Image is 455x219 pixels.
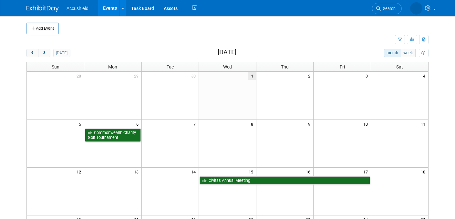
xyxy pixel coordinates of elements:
h2: [DATE] [218,49,236,56]
i: Personalize Calendar [421,51,426,55]
span: 11 [420,120,428,128]
span: 8 [250,120,256,128]
span: 18 [420,168,428,176]
span: 2 [307,72,313,80]
span: 30 [191,72,199,80]
span: 12 [76,168,84,176]
span: 29 [133,72,141,80]
span: 5 [78,120,84,128]
button: Add Event [26,23,59,34]
a: Civitas Annual Meeting [200,176,370,185]
span: 9 [307,120,313,128]
span: 10 [363,120,371,128]
span: Sat [396,64,403,69]
span: Fri [340,64,345,69]
span: 16 [305,168,313,176]
span: 3 [365,72,371,80]
span: Sun [52,64,59,69]
span: 28 [76,72,84,80]
button: myCustomButton [419,49,429,57]
button: [DATE] [53,49,70,57]
span: 6 [136,120,141,128]
img: Peggy White [410,2,422,15]
button: prev [26,49,38,57]
img: ExhibitDay [26,5,59,12]
span: 15 [248,168,256,176]
span: 4 [422,72,428,80]
button: month [384,49,401,57]
span: Tue [167,64,174,69]
span: Mon [108,64,117,69]
a: Commonwealth Charity Golf Tournament [85,129,141,142]
button: week [401,49,416,57]
span: Accushield [67,6,88,11]
a: Search [372,3,402,14]
span: Search [381,6,396,11]
span: 13 [133,168,141,176]
span: 7 [193,120,199,128]
span: 1 [248,72,256,80]
span: Wed [223,64,232,69]
span: Thu [281,64,289,69]
button: next [38,49,50,57]
span: 14 [191,168,199,176]
span: 17 [363,168,371,176]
